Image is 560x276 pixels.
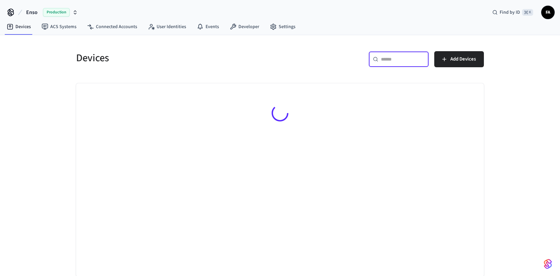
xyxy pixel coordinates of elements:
[26,8,38,16] span: Enso
[191,21,224,33] a: Events
[1,21,36,33] a: Devices
[522,9,533,16] span: ⌘ K
[36,21,82,33] a: ACS Systems
[76,51,276,65] h5: Devices
[544,259,552,269] img: SeamLogoGradient.69752ec5.svg
[43,8,70,17] span: Production
[500,9,520,16] span: Find by ID
[265,21,301,33] a: Settings
[487,6,539,18] div: Find by ID⌘ K
[143,21,191,33] a: User Identities
[434,51,484,67] button: Add Devices
[450,55,476,64] span: Add Devices
[542,6,554,18] span: FA
[82,21,143,33] a: Connected Accounts
[224,21,265,33] a: Developer
[541,6,555,19] button: FA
